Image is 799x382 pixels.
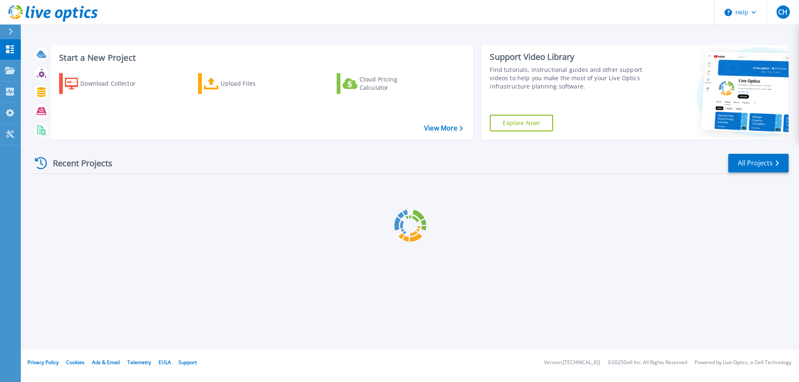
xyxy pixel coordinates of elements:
a: Download Collector [59,73,152,94]
div: Cloud Pricing Calculator [360,75,426,92]
a: Privacy Policy [27,359,59,366]
a: Upload Files [198,73,291,94]
a: Cookies [66,359,84,366]
div: Upload Files [221,75,287,92]
a: EULA [159,359,171,366]
div: Download Collector [80,75,147,92]
div: Find tutorials, instructional guides and other support videos to help you make the most of your L... [490,66,646,91]
a: Support [179,359,197,366]
a: Telemetry [127,359,151,366]
a: View More [424,124,463,132]
a: Cloud Pricing Calculator [337,73,429,94]
a: Ads & Email [92,359,120,366]
a: Explore Now! [490,115,553,131]
div: Support Video Library [490,52,646,62]
h3: Start a New Project [59,53,463,62]
div: Recent Projects [32,153,124,173]
li: Version: [TECHNICAL_ID] [544,360,600,365]
li: © 2025 Dell Inc. All Rights Reserved [608,360,687,365]
a: All Projects [728,154,789,173]
li: Powered by Live Optics, a Dell Technology [695,360,792,365]
span: CH [778,9,787,15]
